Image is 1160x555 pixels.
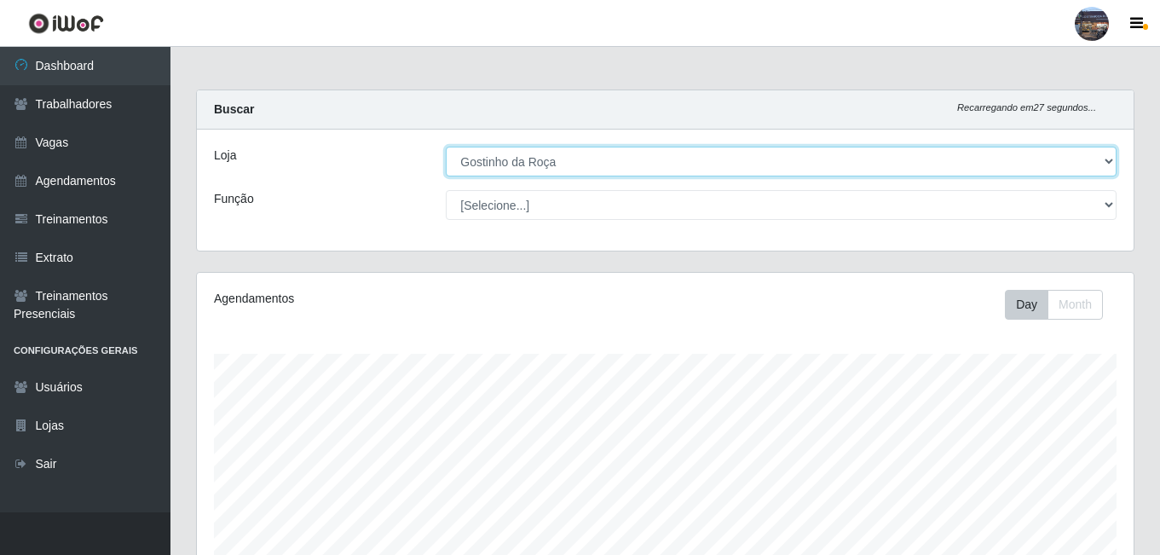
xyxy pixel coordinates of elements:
[1005,290,1103,320] div: First group
[957,102,1096,113] i: Recarregando em 27 segundos...
[1005,290,1048,320] button: Day
[214,290,575,308] div: Agendamentos
[214,147,236,165] label: Loja
[1047,290,1103,320] button: Month
[214,190,254,208] label: Função
[214,102,254,116] strong: Buscar
[28,13,104,34] img: CoreUI Logo
[1005,290,1117,320] div: Toolbar with button groups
